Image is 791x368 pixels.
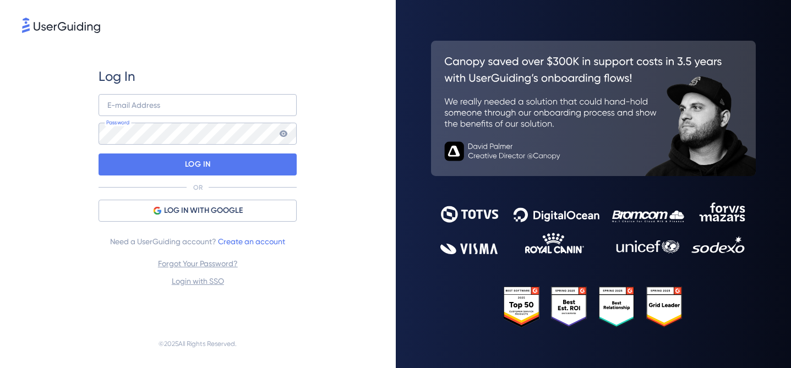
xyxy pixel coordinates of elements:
[193,183,203,192] p: OR
[110,235,285,248] span: Need a UserGuiding account?
[158,259,238,268] a: Forgot Your Password?
[504,287,683,327] img: 25303e33045975176eb484905ab012ff.svg
[164,204,243,217] span: LOG IN WITH GOOGLE
[22,18,100,33] img: 8faab4ba6bc7696a72372aa768b0286c.svg
[185,156,211,173] p: LOG IN
[99,94,297,116] input: example@company.com
[440,202,746,255] img: 9302ce2ac39453076f5bc0f2f2ca889b.svg
[218,237,285,246] a: Create an account
[172,277,224,285] a: Login with SSO
[431,41,756,177] img: 26c0aa7c25a843aed4baddd2b5e0fa68.svg
[159,337,237,350] span: © 2025 All Rights Reserved.
[99,68,135,85] span: Log In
